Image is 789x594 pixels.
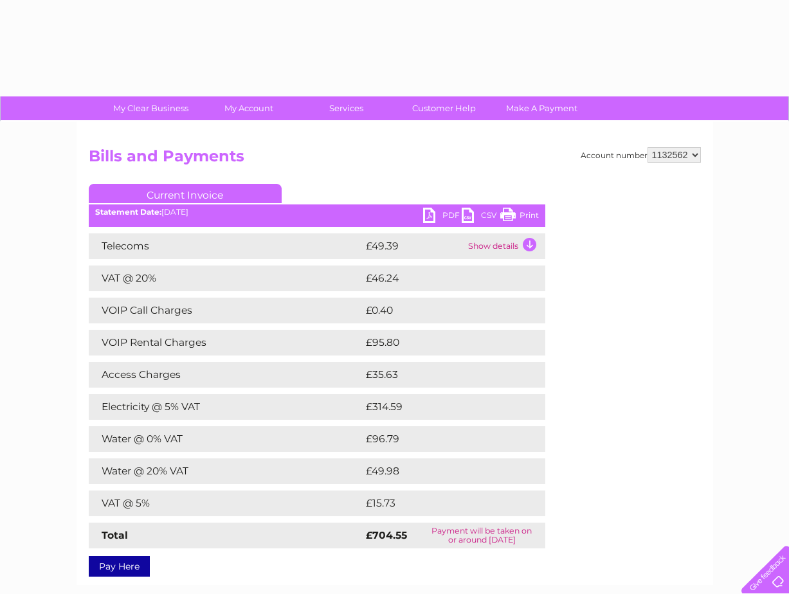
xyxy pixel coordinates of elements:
td: Show details [465,233,545,259]
div: [DATE] [89,208,545,217]
td: Electricity @ 5% VAT [89,394,363,420]
strong: £704.55 [366,529,407,541]
a: Print [500,208,539,226]
td: £49.98 [363,458,520,484]
a: Make A Payment [489,96,595,120]
td: Payment will be taken on or around [DATE] [419,523,545,548]
td: £95.80 [363,330,520,355]
a: Current Invoice [89,184,282,203]
td: £49.39 [363,233,465,259]
strong: Total [102,529,128,541]
td: Water @ 20% VAT [89,458,363,484]
td: £15.73 [363,491,518,516]
td: VOIP Call Charges [89,298,363,323]
a: PDF [423,208,462,226]
h2: Bills and Payments [89,147,701,172]
a: Services [293,96,399,120]
td: Telecoms [89,233,363,259]
td: VOIP Rental Charges [89,330,363,355]
a: CSV [462,208,500,226]
a: Customer Help [391,96,497,120]
a: Pay Here [89,556,150,577]
td: Water @ 0% VAT [89,426,363,452]
td: £0.40 [363,298,516,323]
b: Statement Date: [95,207,161,217]
td: VAT @ 20% [89,265,363,291]
div: Account number [581,147,701,163]
td: VAT @ 5% [89,491,363,516]
td: £314.59 [363,394,521,420]
a: My Clear Business [98,96,204,120]
td: £46.24 [363,265,520,291]
a: My Account [195,96,302,120]
td: Access Charges [89,362,363,388]
td: £35.63 [363,362,519,388]
td: £96.79 [363,426,520,452]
